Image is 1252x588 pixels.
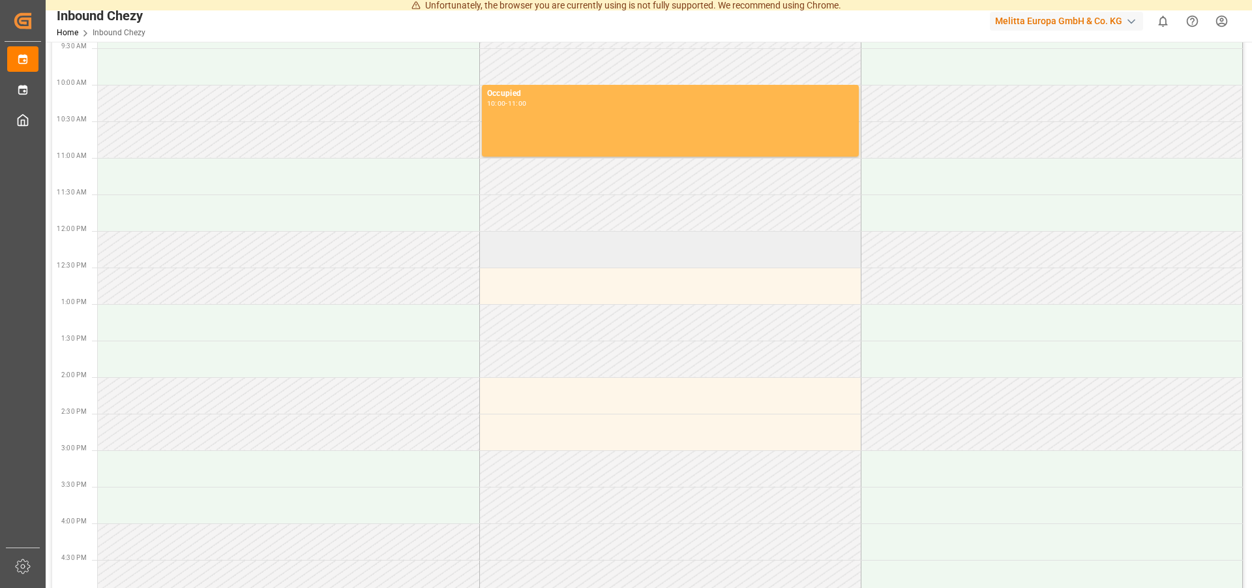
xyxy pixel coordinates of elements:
span: 1:30 PM [61,335,87,342]
span: 12:00 PM [57,225,87,232]
div: Occupied [487,87,854,101]
span: 12:30 PM [57,262,87,269]
span: 4:00 PM [61,518,87,525]
button: Melitta Europa GmbH & Co. KG [990,8,1148,33]
span: 2:00 PM [61,371,87,379]
span: 11:00 AM [57,152,87,159]
span: 3:30 PM [61,481,87,488]
a: Home [57,28,78,37]
button: show 0 new notifications [1148,7,1178,36]
span: 2:30 PM [61,408,87,415]
span: 10:00 AM [57,79,87,86]
div: 11:00 [508,101,527,106]
div: Inbound Chezy [57,6,145,25]
span: 1:00 PM [61,298,87,305]
span: 9:30 AM [61,42,87,50]
div: - [505,101,507,106]
span: 11:30 AM [57,189,87,196]
span: 4:30 PM [61,554,87,561]
div: Melitta Europa GmbH & Co. KG [990,12,1143,31]
span: 10:30 AM [57,116,87,123]
span: 3:00 PM [61,444,87,452]
button: Help Center [1178,7,1207,36]
div: 10:00 [487,101,506,106]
